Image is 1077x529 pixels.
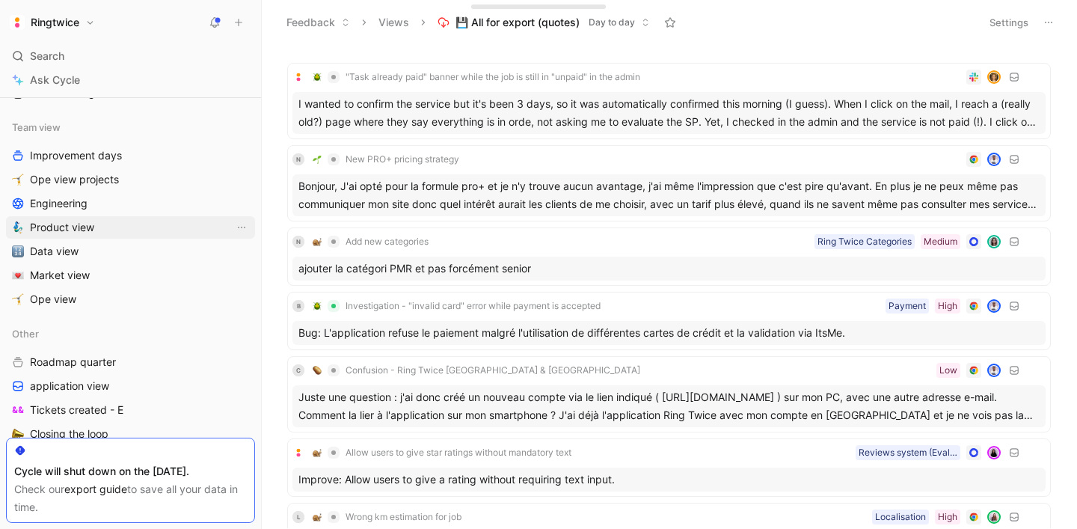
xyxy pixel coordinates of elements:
div: Team viewImprovement days🤸Ope view projectsEngineering🧞‍♂️Product viewView actions🔢Data view💌Mark... [6,116,255,311]
a: logo🐌Allow users to give star ratings without mandatory textReviews system (Evaluations)avatarImp... [287,438,1051,497]
a: export guide [64,483,127,495]
div: Reviews system (Evaluations) [859,445,957,460]
div: Other [6,322,255,345]
img: avatar [989,236,999,247]
img: 🤸 [12,293,24,305]
img: logo [292,71,304,83]
button: 🥔Confusion - Ring Twice [GEOGRAPHIC_DATA] & [GEOGRAPHIC_DATA] [307,361,645,379]
img: 🥔 [313,366,322,375]
div: High [938,510,957,525]
a: Improvement days [6,144,255,167]
div: Team view [6,116,255,138]
h1: Ringtwice [31,16,79,29]
a: N🌱New PRO+ pricing strategyavatarBonjour, J'ai opté pour la formule pro+ et je n'y trouve aucun a... [287,145,1051,221]
a: Roadmap quarter [6,351,255,373]
img: avatar [989,72,999,82]
div: L [292,511,304,523]
button: 🌱New PRO+ pricing strategy [307,150,464,168]
button: Settings [983,12,1035,33]
div: Juste une question : j'ai donc créé un nouveau compte via le lien indiqué ( [URL][DOMAIN_NAME] ) ... [292,385,1046,427]
span: Ask Cycle [30,71,80,89]
span: Closing the loop [30,426,108,441]
a: application view [6,375,255,397]
span: Allow users to give star ratings without mandatory text [346,447,571,459]
img: 🧞‍♂️ [12,221,24,233]
span: Wrong km estimation for job [346,511,461,523]
div: N [292,153,304,165]
span: Day to day [589,15,635,30]
button: RingtwiceRingtwice [6,12,99,33]
button: View actions [234,220,249,235]
span: Tickets created - E [30,403,123,418]
span: Engineering [30,196,88,211]
div: N [292,236,304,248]
div: B [292,300,304,312]
a: 💌Market view [6,264,255,287]
span: Product view [30,220,94,235]
img: 🤸 [12,174,24,186]
button: 🪲"Task already paid" banner while the job is still in "unpaid" in the admin [307,68,645,86]
div: I wanted to confirm the service but it's been 3 days, so it was automatically confirmed this morn... [292,92,1046,134]
span: Investigation - "invalid card" error while payment is accepted [346,300,601,312]
button: 🔢 [9,242,27,260]
img: avatar [989,154,999,165]
div: OtherRoadmap quarterapplication viewTickets created - E📣Closing the loop🌟Roadmap yearly strategy ... [6,322,255,517]
img: 📣 [12,428,24,440]
button: 🤸 [9,171,27,189]
button: Feedback [280,11,357,34]
img: avatar [989,365,999,376]
span: Improvement days [30,148,122,163]
img: 🪲 [313,73,322,82]
div: Cycle will shut down on the [DATE]. [14,462,247,480]
a: 🤸Ope view projects [6,168,255,191]
img: Ringtwice [10,15,25,30]
a: 🤸Ope view [6,288,255,311]
span: Ope view [30,292,76,307]
a: 📣Closing the loop [6,423,255,445]
span: Roadmap quarter [30,355,116,370]
span: Data view [30,244,79,259]
img: 🔢 [12,245,24,257]
button: 🧞‍♂️ [9,218,27,236]
span: Search [30,47,64,65]
span: Other [12,326,39,341]
span: "Task already paid" banner while the job is still in "unpaid" in the admin [346,71,640,83]
a: B🪲Investigation - "invalid card" error while payment is acceptedHighPaymentavatarBug: L'applicati... [287,292,1051,350]
a: Tickets created - E [6,399,255,421]
div: Localisation [875,510,926,525]
img: 🐌 [313,448,322,457]
button: 💾 All for export (quotes)Day to day [431,11,657,34]
a: logo🪲"Task already paid" banner while the job is still in "unpaid" in the adminavatarI wanted to ... [287,63,1051,139]
span: Add new categories [346,236,429,248]
button: 🐌Add new categories [307,233,434,251]
div: C [292,364,304,376]
a: C🥔Confusion - Ring Twice [GEOGRAPHIC_DATA] & [GEOGRAPHIC_DATA]LowavatarJuste une question : j'ai ... [287,356,1051,432]
a: Ask Cycle [6,69,255,91]
span: New PRO+ pricing strategy [346,153,459,165]
button: 🪲Investigation - "invalid card" error while payment is accepted [307,297,606,315]
img: avatar [989,301,999,311]
button: 🐌Wrong km estimation for job [307,508,467,526]
img: avatar [989,512,999,522]
div: Medium [924,234,957,249]
div: Low [939,363,957,378]
div: Bug: L'application refuse le paiement malgré l'utilisation de différentes cartes de crédit et la ... [292,321,1046,345]
a: N🐌Add new categoriesMediumRing Twice Categoriesavatarajouter la catégori PMR et pas forcément senior [287,227,1051,286]
button: 🤸 [9,290,27,308]
span: Ope view projects [30,172,119,187]
img: logo [292,447,304,459]
span: Team view [12,120,61,135]
div: Improve: Allow users to give a rating without requiring text input. [292,468,1046,492]
button: 💌 [9,266,27,284]
span: Market view [30,268,90,283]
button: 📣 [9,425,27,443]
span: 💾 All for export (quotes) [455,15,580,30]
a: 🧞‍♂️Product viewView actions [6,216,255,239]
button: Views [372,11,416,34]
img: 🪲 [313,302,322,311]
span: Confusion - Ring Twice [GEOGRAPHIC_DATA] & [GEOGRAPHIC_DATA] [346,364,640,376]
img: 💌 [12,269,24,281]
a: 🔢Data view [6,240,255,263]
div: Bonjour, J'ai opté pour la formule pro+ et je n'y trouve aucun avantage, j'ai même l'impression q... [292,174,1046,216]
button: 🐌Allow users to give star ratings without mandatory text [307,444,577,462]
